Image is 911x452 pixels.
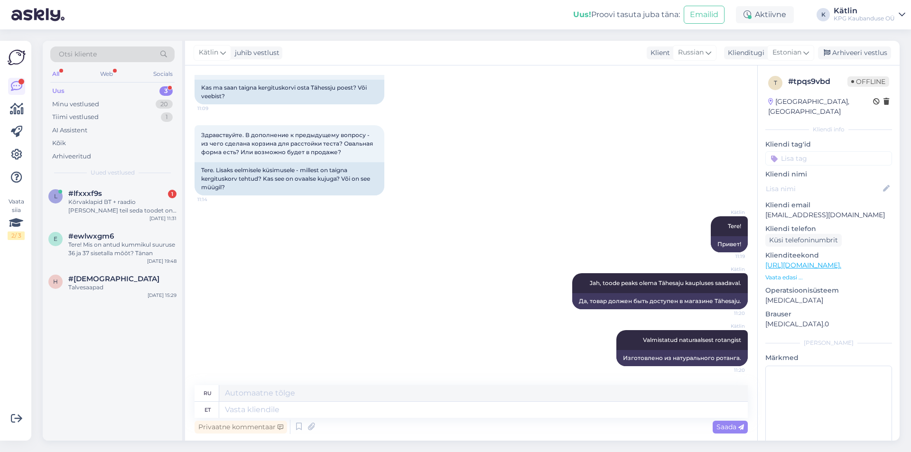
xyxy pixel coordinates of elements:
span: Kätlin [709,209,745,216]
span: 11:20 [709,310,745,317]
div: Web [98,68,115,80]
div: Изготовлено из натурального ротанга. [616,350,748,366]
b: Uus! [573,10,591,19]
div: 2 / 3 [8,231,25,240]
div: Proovi tasuta juba täna: [573,9,680,20]
img: Askly Logo [8,48,26,66]
div: Vaata siia [8,197,25,240]
div: All [50,68,61,80]
p: Vaata edasi ... [765,273,892,282]
div: [DATE] 19:48 [147,258,177,265]
p: Kliendi nimi [765,169,892,179]
span: l [54,193,57,200]
div: [GEOGRAPHIC_DATA], [GEOGRAPHIC_DATA] [768,97,873,117]
span: #ewlwxgm6 [68,232,114,240]
div: Tere. Lisaks eelmisele küsimusele - millest on taigna kergituskorv tehtud? Kas see on ovaalse kuj... [195,162,384,195]
p: Märkmed [765,353,892,363]
span: Kätlin [709,323,745,330]
div: Uus [52,86,65,96]
span: Kätlin [199,47,218,58]
div: Привет! [711,236,748,252]
div: Да, товар должен быть доступен в магазине Tähesaju. [572,293,748,309]
div: ru [204,385,212,401]
div: Arhiveeri vestlus [818,46,891,59]
p: [EMAIL_ADDRESS][DOMAIN_NAME] [765,210,892,220]
a: KätlinKPG Kaubanduse OÜ [834,7,905,22]
span: 11:09 [197,105,233,112]
span: #lfxxxf9s [68,189,102,198]
span: 11:14 [197,196,233,203]
div: # tpqs9vbd [788,76,847,87]
div: juhib vestlust [231,48,279,58]
span: Estonian [772,47,801,58]
span: Tere! [728,222,741,230]
div: Kõik [52,138,66,148]
span: e [54,235,57,242]
span: Здравствуйте. В дополнение к предыдущему вопросу - из чего сделана корзина для расстойки теста? О... [201,131,374,156]
div: Kliendi info [765,125,892,134]
span: #hzroamlu [68,275,159,283]
button: Emailid [684,6,725,24]
input: Lisa tag [765,151,892,166]
div: [DATE] 15:29 [148,292,177,299]
span: 11:20 [709,367,745,374]
div: [DATE] 11:31 [149,215,177,222]
p: Klienditeekond [765,250,892,260]
a: [URL][DOMAIN_NAME]. [765,261,841,269]
span: h [53,278,58,285]
div: Klient [647,48,670,58]
div: Aktiivne [736,6,794,23]
p: Kliendi email [765,200,892,210]
span: Russian [678,47,704,58]
div: AI Assistent [52,126,87,135]
div: Socials [151,68,175,80]
div: Tere! Mis on antud kummikul suuruse 36 ja 37 sisetalla mõõt? Tänan [68,240,177,258]
div: et [205,402,211,418]
p: Kliendi tag'id [765,139,892,149]
div: [PERSON_NAME] [765,339,892,347]
div: 1 [168,190,177,198]
p: Brauser [765,309,892,319]
div: Talvesaapad [68,283,177,292]
div: 3 [159,86,173,96]
div: 1 [161,112,173,122]
div: Minu vestlused [52,100,99,109]
div: KPG Kaubanduse OÜ [834,15,895,22]
div: Kätlin [834,7,895,15]
p: Operatsioonisüsteem [765,286,892,295]
div: Küsi telefoninumbrit [765,234,842,247]
span: Offline [847,76,889,87]
span: Kätlin [709,266,745,273]
p: [MEDICAL_DATA] [765,295,892,305]
p: Kliendi telefon [765,224,892,234]
div: 20 [156,100,173,109]
p: [MEDICAL_DATA].0 [765,319,892,329]
span: Jah, toode peaks olema Tähesaju kaupluses saadaval. [590,279,741,286]
span: Uued vestlused [91,168,135,177]
div: K [817,8,830,21]
div: Kas ma saan taigna kergituskorvi osta Tähessju poest? Või veebist? [195,80,384,104]
span: Otsi kliente [59,49,97,59]
div: Kõrvaklapid BT + raadio [PERSON_NAME] teil seda toodet on poes kohapeal ka? [68,198,177,215]
input: Lisa nimi [766,184,881,194]
div: Arhiveeritud [52,152,91,161]
div: Privaatne kommentaar [195,421,287,434]
div: Tiimi vestlused [52,112,99,122]
span: 11:19 [709,253,745,260]
span: Valmistatud naturaalsest rotangist [643,336,741,343]
span: t [774,79,777,86]
div: Klienditugi [724,48,764,58]
span: Saada [716,423,744,431]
